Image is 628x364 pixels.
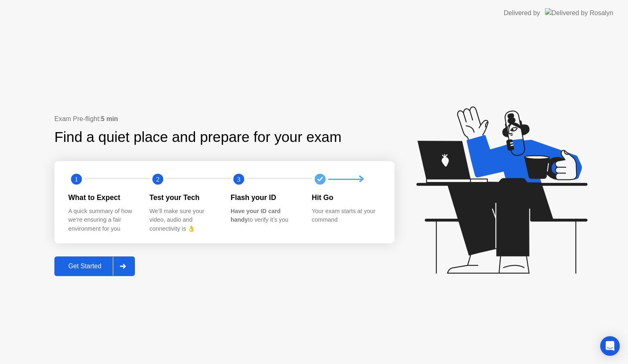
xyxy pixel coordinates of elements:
div: Open Intercom Messenger [600,336,620,356]
div: Delivered by [504,8,540,18]
img: Delivered by Rosalyn [545,8,613,18]
div: What to Expect [68,192,137,203]
div: Find a quiet place and prepare for your exam [54,126,343,148]
div: Exam Pre-flight: [54,114,395,124]
div: A quick summary of how we’re ensuring a fair environment for you [68,207,137,234]
b: Have your ID card handy [231,208,280,223]
button: Get Started [54,256,135,276]
div: Hit Go [312,192,380,203]
text: 1 [75,175,78,183]
b: 5 min [101,115,118,122]
text: 3 [237,175,240,183]
div: Flash your ID [231,192,299,203]
div: Your exam starts at your command [312,207,380,225]
div: Get Started [57,263,113,270]
div: We’ll make sure your video, audio and connectivity is 👌 [150,207,218,234]
text: 2 [156,175,159,183]
div: to verify it’s you [231,207,299,225]
div: Test your Tech [150,192,218,203]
